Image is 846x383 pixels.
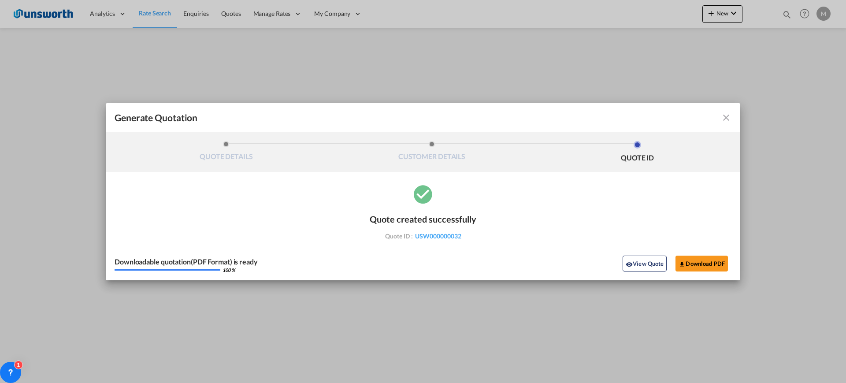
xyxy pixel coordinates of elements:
div: 100 % [223,268,235,272]
md-dialog: Generate QuotationQUOTE ... [106,103,740,280]
span: USW000000032 [415,232,461,240]
md-icon: icon-eye [626,261,633,268]
li: CUSTOMER DETAILS [329,141,535,165]
div: Quote ID : [372,232,474,240]
button: icon-eyeView Quote [623,256,667,271]
md-icon: icon-checkbox-marked-circle [412,183,434,205]
div: Quote created successfully [370,214,476,224]
md-icon: icon-close fg-AAA8AD cursor m-0 [721,112,731,123]
button: Download PDF [675,256,728,271]
md-icon: icon-download [679,261,686,268]
li: QUOTE DETAILS [123,141,329,165]
div: Downloadable quotation(PDF Format) is ready [115,258,258,265]
li: QUOTE ID [534,141,740,165]
span: Generate Quotation [115,112,197,123]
